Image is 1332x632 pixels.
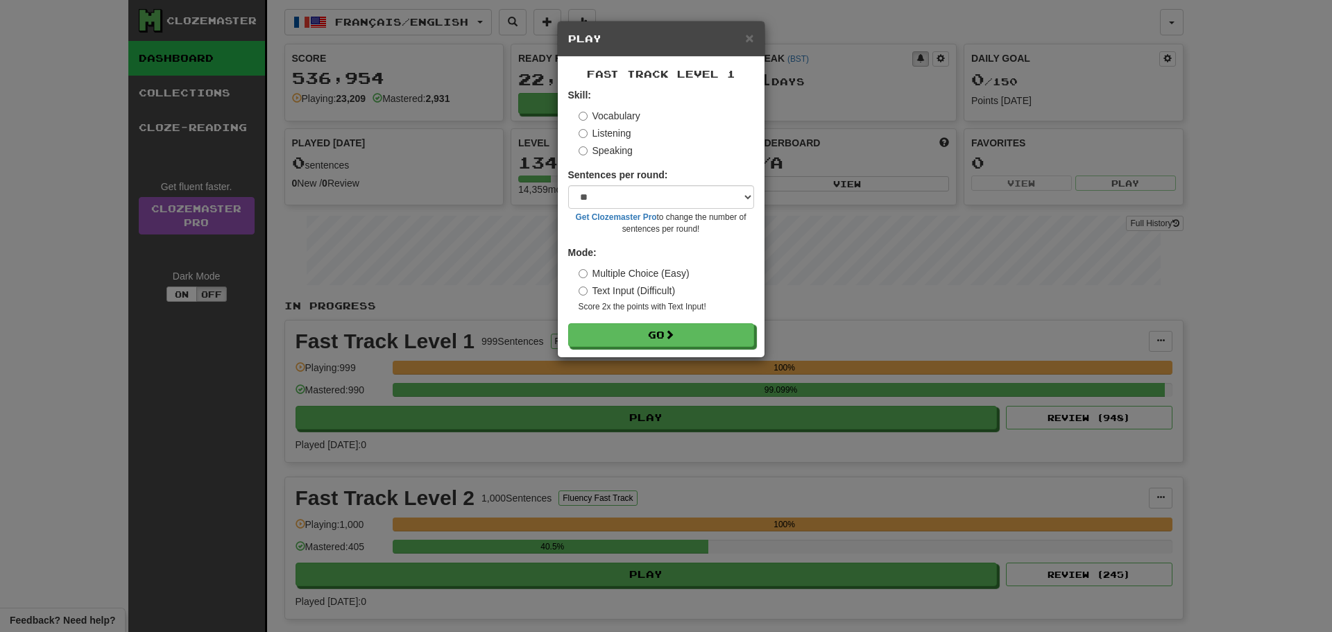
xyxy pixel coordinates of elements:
input: Text Input (Difficult) [579,287,588,296]
strong: Skill: [568,89,591,101]
label: Text Input (Difficult) [579,284,676,298]
span: Fast Track Level 1 [587,68,735,80]
h5: Play [568,32,754,46]
input: Speaking [579,146,588,155]
label: Sentences per round: [568,168,668,182]
small: Score 2x the points with Text Input ! [579,301,754,313]
input: Vocabulary [579,112,588,121]
label: Multiple Choice (Easy) [579,266,690,280]
strong: Mode: [568,247,597,258]
input: Listening [579,129,588,138]
label: Listening [579,126,631,140]
input: Multiple Choice (Easy) [579,269,588,278]
label: Vocabulary [579,109,640,123]
label: Speaking [579,144,633,157]
a: Get Clozemaster Pro [576,212,657,222]
button: Go [568,323,754,347]
small: to change the number of sentences per round! [568,212,754,235]
span: × [745,30,753,46]
button: Close [745,31,753,45]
